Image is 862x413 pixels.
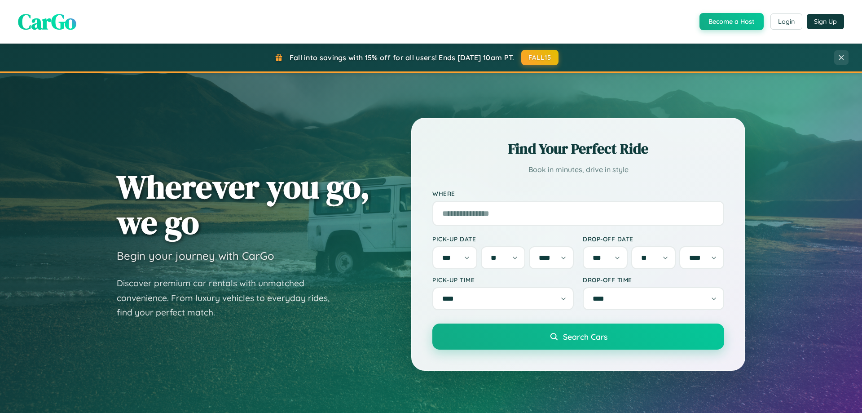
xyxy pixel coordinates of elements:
button: Search Cars [432,324,724,350]
button: Become a Host [699,13,764,30]
span: CarGo [18,7,76,36]
p: Discover premium car rentals with unmatched convenience. From luxury vehicles to everyday rides, ... [117,276,341,320]
label: Pick-up Time [432,276,574,284]
label: Where [432,190,724,197]
button: FALL15 [521,50,559,65]
h3: Begin your journey with CarGo [117,249,274,262]
button: Login [770,13,802,30]
button: Sign Up [807,14,844,29]
p: Book in minutes, drive in style [432,163,724,176]
span: Fall into savings with 15% off for all users! Ends [DATE] 10am PT. [290,53,515,62]
h1: Wherever you go, we go [117,169,370,240]
label: Drop-off Time [583,276,724,284]
label: Pick-up Date [432,235,574,243]
span: Search Cars [563,332,607,342]
h2: Find Your Perfect Ride [432,139,724,159]
label: Drop-off Date [583,235,724,243]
